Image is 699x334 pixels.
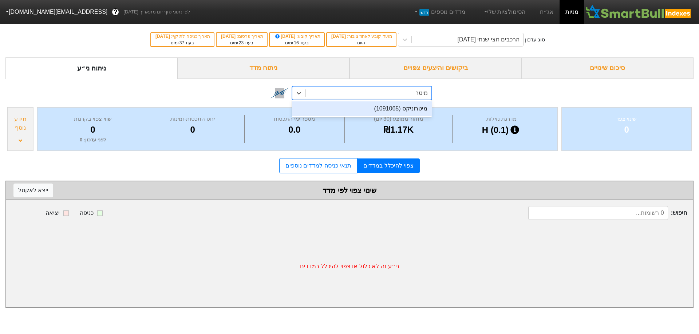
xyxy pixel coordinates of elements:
[123,8,190,16] span: לפי נתוני סוף יום מתאריך [DATE]
[349,57,522,79] div: ביקושים והיצעים צפויים
[528,206,668,220] input: 0 רשומות...
[331,33,392,40] div: מועד קובע לאחוז ציבור :
[155,34,171,39] span: [DATE]
[357,40,365,45] span: היום
[155,40,210,46] div: בעוד ימים
[179,40,184,45] span: 37
[220,40,263,46] div: בעוד ימים
[457,35,520,44] div: הרכבים חצי שנתי [DATE]
[246,115,343,123] div: מספר ימי התכסות
[571,115,682,123] div: שינוי צפוי
[294,40,299,45] span: 16
[114,7,118,17] span: ?
[419,9,429,16] span: חדש
[571,123,682,136] div: 0
[584,5,693,19] img: SmartBull
[47,115,139,123] div: שווי צפוי בקרנות
[220,33,263,40] div: תאריך פרסום :
[13,184,53,197] button: ייצא לאקסל
[454,123,548,137] div: H (0.1)
[525,36,545,44] div: סוג עדכון
[47,123,139,136] div: 0
[143,123,242,136] div: 0
[9,115,31,132] div: מידע נוסף
[358,158,420,173] a: צפוי להיכלל במדדים
[143,115,242,123] div: יחס התכסות-זמינות
[47,136,139,144] div: לפני עדכון : 0
[273,33,320,40] div: תאריך קובע :
[246,123,343,136] div: 0.0
[273,40,320,46] div: בעוד ימים
[347,123,451,136] div: ₪1.17K
[347,115,451,123] div: מחזור ממוצע (30 יום)
[279,158,358,173] a: תנאי כניסה למדדים נוספים
[292,101,432,116] div: מיטרוניקס (1091065)
[178,57,350,79] div: ניתוח מדד
[80,209,94,217] div: כניסה
[239,40,244,45] span: 23
[410,5,468,19] a: מדדים נוספיםחדש
[528,206,687,220] span: חיפוש :
[6,226,693,307] div: ני״ע זה לא כלול או צפוי להיכלל במדדים
[480,5,529,19] a: הסימולציות שלי
[46,209,60,217] div: יציאה
[274,34,297,39] span: [DATE]
[270,84,289,102] img: tase link
[155,33,210,40] div: תאריך כניסה לתוקף :
[331,34,347,39] span: [DATE]
[221,34,237,39] span: [DATE]
[454,115,548,123] div: מדרגת נזילות
[13,185,686,196] div: שינוי צפוי לפי מדד
[522,57,694,79] div: סיכום שינויים
[5,57,178,79] div: ניתוח ני״ע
